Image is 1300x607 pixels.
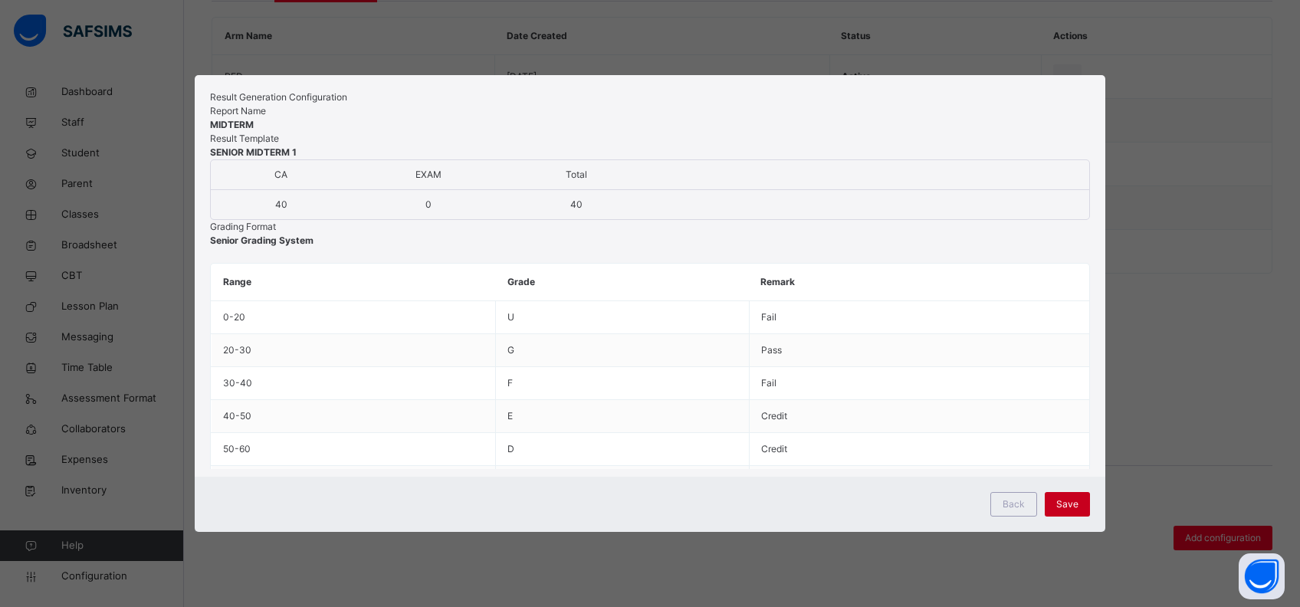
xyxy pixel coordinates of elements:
td: 20 - 30 [212,334,496,367]
td: 60 - 70 [212,466,496,499]
td: C [496,466,750,499]
span: CA [274,169,287,180]
th: Range [212,264,496,301]
button: Open asap [1239,553,1285,599]
td: U [496,301,750,334]
span: SENIOR MIDTERM 1 [210,146,1089,159]
span: EXAM [415,169,442,180]
span: Save [1056,497,1078,511]
th: Grade [496,264,750,301]
span: Result Template [210,133,279,144]
td: 30 - 40 [212,367,496,400]
td: 40 - 50 [212,400,496,433]
td: Pass [749,334,1088,367]
span: 40 [275,199,287,210]
td: D [496,433,750,466]
td: Fail [749,301,1088,334]
td: G [496,334,750,367]
span: MIDTERM [210,118,1089,132]
td: E [496,400,750,433]
span: 40 [570,199,583,210]
td: Credit [749,433,1088,466]
span: Back [1003,497,1025,511]
span: Report Name [210,105,266,116]
td: Credit [749,400,1088,433]
span: Grading Format [210,221,276,232]
td: 50 - 60 [212,433,496,466]
td: Credit [749,466,1088,499]
span: Total [566,169,587,180]
span: Result Generation Configuration [210,91,347,103]
td: 0 - 20 [212,301,496,334]
td: F [496,367,750,400]
td: Fail [749,367,1088,400]
th: Remark [749,264,1088,301]
span: 0 [425,199,432,210]
span: Senior Grading System [210,234,1089,248]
